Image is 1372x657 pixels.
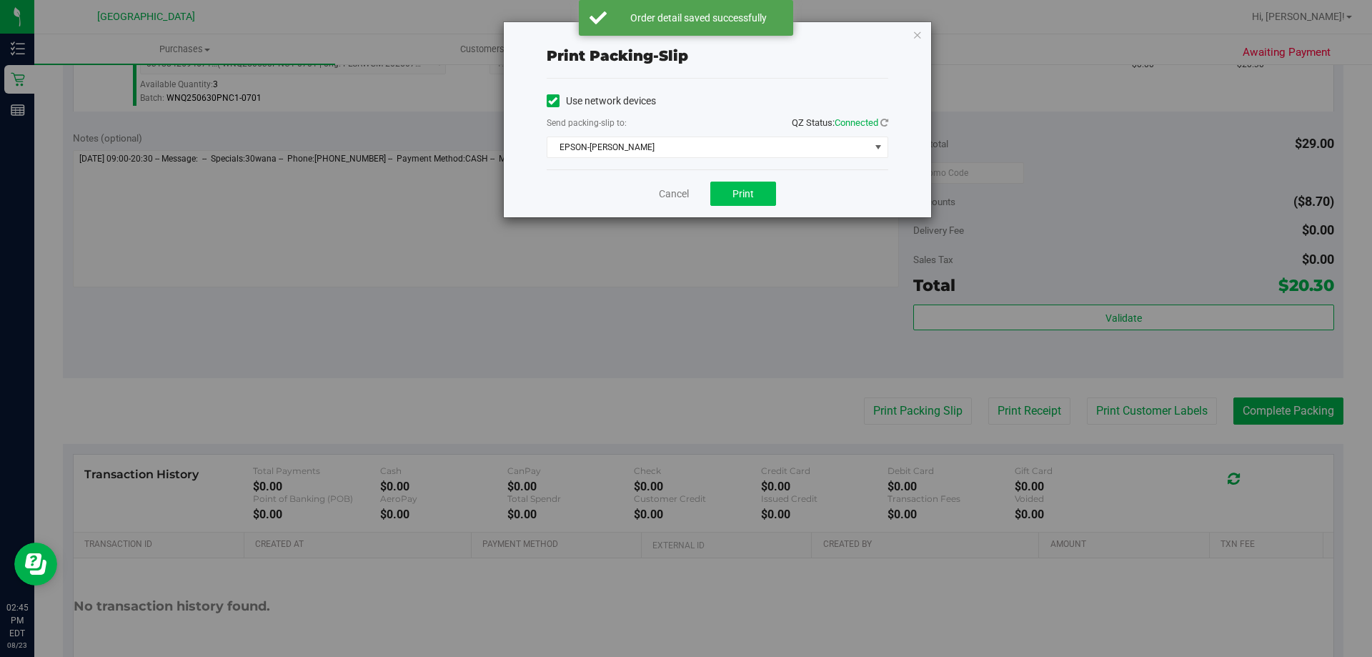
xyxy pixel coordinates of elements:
a: Cancel [659,187,689,202]
iframe: Resource center [14,543,57,586]
div: Order detail saved successfully [615,11,782,25]
span: Connected [835,117,878,128]
span: EPSON-[PERSON_NAME] [547,137,870,157]
label: Send packing-slip to: [547,117,627,129]
label: Use network devices [547,94,656,109]
span: QZ Status: [792,117,888,128]
span: Print [732,188,754,199]
span: Print packing-slip [547,47,688,64]
button: Print [710,182,776,206]
span: select [869,137,887,157]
